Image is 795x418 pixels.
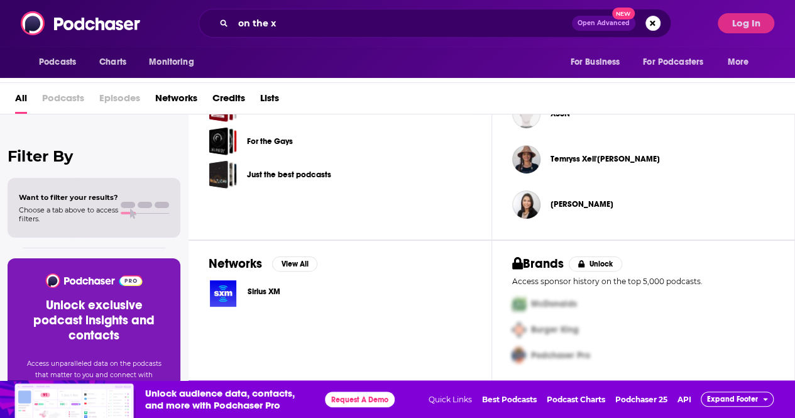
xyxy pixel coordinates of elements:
button: Ximena BustilloXimena Bustillo [512,184,775,224]
button: open menu [30,50,92,74]
span: Charts [99,53,126,71]
button: Expand Footer [701,392,774,407]
a: All [15,88,27,114]
span: More [728,53,749,71]
a: API [677,395,691,404]
h3: Unlock exclusive podcast insights and contacts [23,298,165,343]
span: Choose a tab above to access filters. [19,206,118,223]
span: Quick Links [428,395,471,404]
a: Networks [155,88,197,114]
span: Podcasts [42,88,84,114]
a: Podcast Charts [546,395,605,404]
span: Expand Footer [707,395,758,404]
span: Open Advanced [578,20,630,26]
button: open menu [561,50,635,74]
button: open menu [140,50,210,74]
button: Temryss Xeli'tia LaneTemryss Xeli'tia Lane [512,139,775,179]
span: Sirius XM [248,287,280,297]
span: Podchaser Pro [531,350,590,361]
img: Podchaser - Follow, Share and Rate Podcasts [45,273,143,288]
img: Third Pro Logo [507,343,531,368]
button: open menu [719,50,765,74]
img: Ximena Bustillo [512,190,540,219]
h2: Networks [209,256,262,272]
a: For the Gays [247,135,293,148]
button: Request A Demo [325,392,395,407]
span: Episodes [99,88,140,114]
a: Charts [91,50,134,74]
span: Unlock audience data, contacts, and more with Podchaser Pro [145,387,315,411]
span: McDonalds [531,299,577,309]
span: For Business [570,53,620,71]
span: [PERSON_NAME] [551,199,613,209]
button: open menu [635,50,721,74]
img: Podchaser - Follow, Share and Rate Podcasts [21,11,141,35]
img: Second Pro Logo [507,317,531,343]
span: For Podcasters [643,53,703,71]
div: Search podcasts, credits, & more... [199,9,671,38]
h2: Brands [512,256,564,272]
span: Want to filter your results? [19,193,118,202]
input: Search podcasts, credits, & more... [233,13,572,33]
button: Log In [718,13,774,33]
a: NetworksView All [209,256,317,272]
button: View All [272,256,317,272]
img: First Pro Logo [507,291,531,317]
span: Monitoring [149,53,194,71]
span: Burger King [531,324,579,335]
a: Just the best podcasts [247,168,331,182]
img: Sirius XM logo [209,279,238,308]
img: Insights visual [14,383,136,418]
h2: Filter By [8,147,180,165]
a: Ximena Bustillo [551,199,613,209]
a: For the Gays [209,127,237,155]
a: Temryss Xeli'tia Lane [551,154,660,164]
span: Podcasts [39,53,76,71]
span: Temryss Xeli'[PERSON_NAME] [551,154,660,164]
a: Just the best podcasts [209,160,237,189]
button: Unlock [569,256,622,272]
span: New [612,8,635,19]
a: Credits [212,88,245,114]
a: Lists [260,88,279,114]
img: Temryss Xeli'tia Lane [512,145,540,173]
a: Best Podcasts [481,395,536,404]
p: Access sponsor history on the top 5,000 podcasts. [512,277,775,286]
p: Access unparalleled data on the podcasts that matter to you and connect with confidence. [23,358,165,392]
button: Open AdvancedNew [572,16,635,31]
a: Podchaser 25 [615,395,667,404]
a: Sirius XM logoSirius XM [209,279,471,308]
